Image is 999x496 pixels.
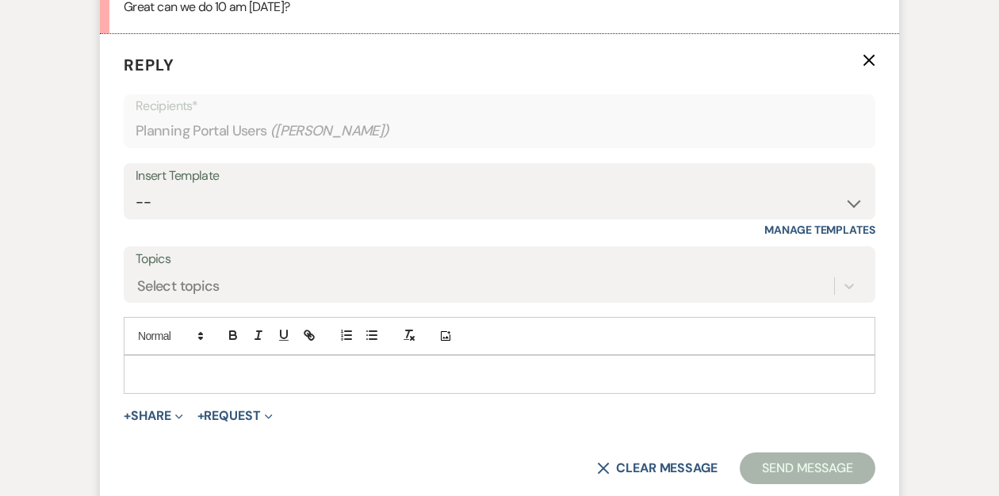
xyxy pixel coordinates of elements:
[197,410,205,422] span: +
[597,462,718,475] button: Clear message
[740,452,875,484] button: Send Message
[136,165,863,188] div: Insert Template
[197,410,273,422] button: Request
[124,410,183,422] button: Share
[137,276,220,297] div: Select topics
[124,55,174,75] span: Reply
[136,96,863,116] p: Recipients*
[124,410,131,422] span: +
[764,223,875,237] a: Manage Templates
[270,120,389,142] span: ( [PERSON_NAME] )
[136,116,863,147] div: Planning Portal Users
[136,248,863,271] label: Topics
